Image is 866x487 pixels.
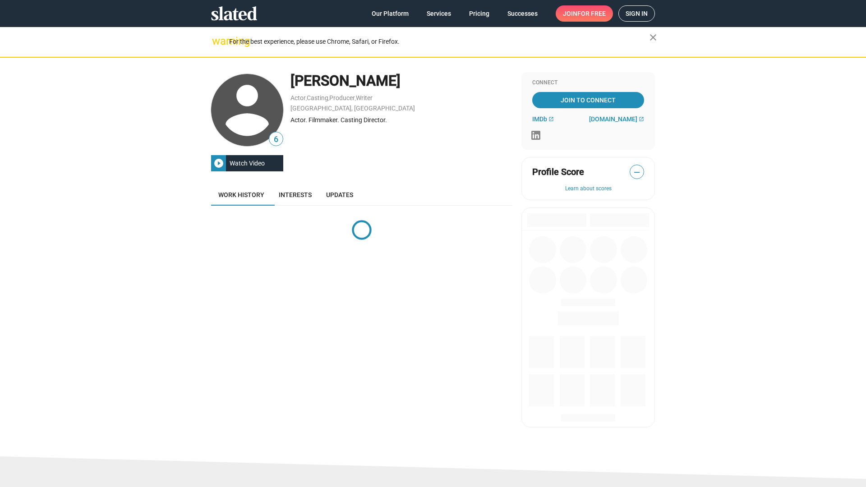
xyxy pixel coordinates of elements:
a: Joinfor free [556,5,613,22]
a: Our Platform [364,5,416,22]
span: IMDb [532,115,547,123]
button: Watch Video [211,155,283,171]
span: Sign in [626,6,648,21]
a: [GEOGRAPHIC_DATA], [GEOGRAPHIC_DATA] [290,105,415,112]
a: Actor [290,94,306,101]
a: Writer [356,94,373,101]
a: Work history [211,184,272,206]
mat-icon: open_in_new [639,116,644,122]
span: for free [577,5,606,22]
span: Join To Connect [534,92,642,108]
mat-icon: close [648,32,659,43]
span: 6 [269,133,283,146]
a: Services [419,5,458,22]
span: Join [563,5,606,22]
div: Watch Video [226,155,268,171]
span: Services [427,5,451,22]
div: Actor. Filmmaker. Casting Director. [290,116,512,124]
a: Producer [329,94,355,101]
mat-icon: open_in_new [548,116,554,122]
span: Pricing [469,5,489,22]
span: [DOMAIN_NAME] [589,115,637,123]
span: , [306,96,307,101]
div: For the best experience, please use Chrome, Safari, or Firefox. [229,36,649,48]
span: Work history [218,191,264,198]
a: Updates [319,184,360,206]
span: Our Platform [372,5,409,22]
a: Pricing [462,5,497,22]
div: Connect [532,79,644,87]
button: Learn about scores [532,185,644,193]
span: , [355,96,356,101]
span: Successes [507,5,538,22]
a: Sign in [618,5,655,22]
div: [PERSON_NAME] [290,71,512,91]
span: Updates [326,191,353,198]
span: — [630,166,644,178]
span: Interests [279,191,312,198]
a: Interests [272,184,319,206]
a: Join To Connect [532,92,644,108]
mat-icon: warning [212,36,223,46]
a: IMDb [532,115,554,123]
a: Successes [500,5,545,22]
a: [DOMAIN_NAME] [589,115,644,123]
a: Casting [307,94,328,101]
mat-icon: play_circle_filled [213,158,224,169]
span: Profile Score [532,166,584,178]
